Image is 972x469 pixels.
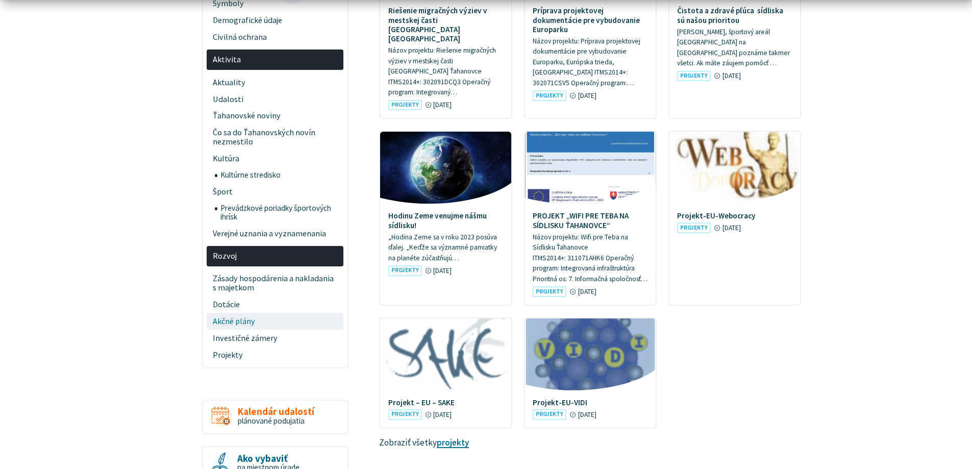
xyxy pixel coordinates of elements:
a: Civilná ochrana [207,29,343,45]
a: Zásady hospodárenia a nakladania s majetkom [207,270,343,297]
a: Udalosti [207,91,343,108]
span: Aktuality [213,74,338,91]
span: Projekty [388,265,422,276]
a: Aktivita [207,50,343,70]
span: [DATE] [433,410,452,419]
span: Rozvoj [213,248,338,264]
span: Aktivita [213,52,338,68]
span: Prevádzkové poriadky športových ihrísk [220,200,338,225]
a: Hodinu Zeme venujme nášmu sídlisku! „Hodina Zeme sa v roku 2023 posúva ďalej. „Keďže sa významné ... [380,132,511,284]
h4: Projekt-EU-VIDI [533,398,648,407]
p: Názov projektu: Príprava projektovej dokumentácie pre vybudovanie Europarku, Európska trieda, [GE... [533,36,648,89]
span: Verejné uznania a vyznamenania [213,225,338,242]
span: Dotácie [213,296,338,313]
span: [DATE] [433,101,452,109]
span: [DATE] [722,71,741,80]
p: Názov projektu: Wifi pre Teba na Sídlisku Ťahanovce ITMS2014+: 311071AHK6 Operačný program: Integ... [533,232,648,285]
h4: Riešenie migračných výziev v mestskej časti [GEOGRAPHIC_DATA] [GEOGRAPHIC_DATA] [388,6,504,43]
span: [DATE] [433,266,452,275]
h4: Čistota a zdravé pľúca sídliska sú našou prioritou [677,6,792,24]
span: plánované podujatia [238,416,305,426]
span: Projekty [533,409,566,420]
span: Demografické údaje [213,12,338,29]
a: Rozvoj [207,246,343,267]
span: Udalosti [213,91,338,108]
a: Investičné zámery [207,330,343,347]
a: Dotácie [207,296,343,313]
h4: Projekt – EU – SAKE [388,398,504,407]
span: Akčné plány [213,313,338,330]
a: Demografické údaje [207,12,343,29]
span: Šport [213,183,338,200]
span: Kultúrne stredisko [220,167,338,184]
h4: Hodinu Zeme venujme nášmu sídlisku! [388,211,504,230]
a: Kultúra [207,151,343,167]
a: Projekt-EU-Webocracy Projekty [DATE] [669,132,800,241]
span: Projekty [533,90,566,101]
a: PROJEKT „WIFI PRE TEBA NA SÍDLISKU ŤAHANOVCE“ Názov projektu: Wifi pre Teba na Sídlisku Ťahanovce... [525,132,656,305]
p: [PERSON_NAME], športový areál [GEOGRAPHIC_DATA] na [GEOGRAPHIC_DATA] poznáme takmer všetci. Ak má... [677,27,792,69]
h4: PROJEKT „WIFI PRE TEBA NA SÍDLISKU ŤAHANOVCE“ [533,211,648,230]
a: Projekty [207,347,343,363]
a: Kalendár udalostí plánované podujatia [202,400,348,435]
span: Projekty [533,286,566,297]
span: [DATE] [722,224,741,232]
a: Zobraziť kategóriu projekty [437,437,469,448]
a: Šport [207,183,343,200]
span: Čo sa do Ťahanovských novín nezmestilo [213,125,338,151]
p: Zobraziť všetky [379,436,801,450]
span: Kultúra [213,151,338,167]
a: Ťahanovské noviny [207,108,343,125]
a: Projekt – EU – SAKE Projekty [DATE] [380,318,511,428]
span: Projekty [213,347,338,363]
span: Investičné zámery [213,330,338,347]
span: Zásady hospodárenia a nakladania s majetkom [213,270,338,297]
span: [DATE] [578,287,596,296]
a: Verejné uznania a vyznamenania [207,225,343,242]
span: Projekty [388,409,422,420]
span: Projekty [677,71,711,82]
span: Ťahanovské noviny [213,108,338,125]
span: Civilná ochrana [213,29,338,45]
a: Kultúrne stredisko [215,167,344,184]
a: Čo sa do Ťahanovských novín nezmestilo [207,125,343,151]
span: Ako vybaviť [237,453,300,464]
a: Aktuality [207,74,343,91]
span: [DATE] [578,410,596,419]
a: Projekt-EU-VIDI Projekty [DATE] [525,318,656,428]
p: Názov projektu: Riešenie migračných výziev v mestskej časti [GEOGRAPHIC_DATA] Ťahanovce ITMS2014+... [388,45,504,98]
h4: Príprava projektovej dokumentácie pre vybudovanie Europarku [533,6,648,34]
a: Akčné plány [207,313,343,330]
span: Kalendár udalostí [238,406,314,417]
a: Prevádzkové poriadky športových ihrísk [215,200,344,225]
p: „Hodina Zeme sa v roku 2023 posúva ďalej. „Keďže sa významné pamiatky na planéte zúčastňujú… [388,232,504,264]
span: [DATE] [578,91,596,100]
h4: Projekt-EU-Webocracy [677,211,792,220]
span: Projekty [677,223,711,233]
span: Projekty [388,100,422,111]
